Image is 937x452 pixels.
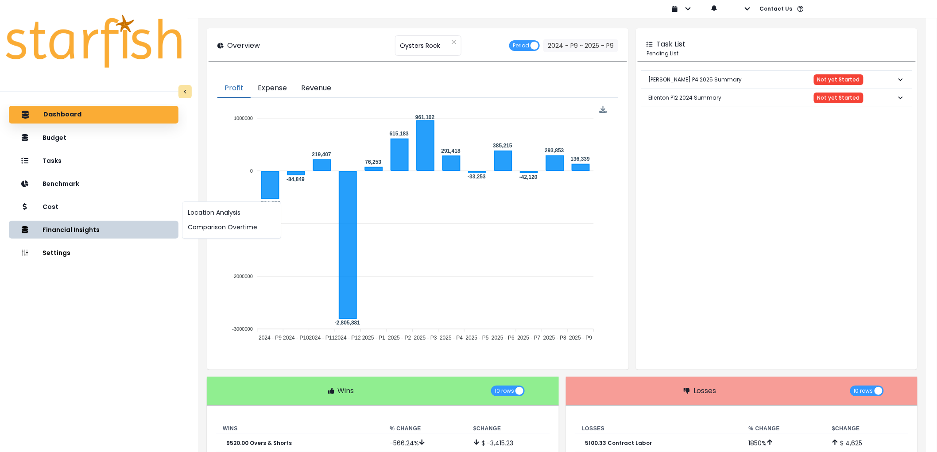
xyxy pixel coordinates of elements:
th: % Change [742,423,825,434]
th: % Change [383,423,466,434]
button: Benchmark [9,175,178,193]
p: 9520.00 Overs & Shorts [226,440,292,446]
span: Not yet Started [817,77,860,83]
p: Dashboard [43,111,81,119]
tspan: 2025 - P6 [492,335,515,341]
td: $ -3,415.23 [466,434,550,452]
p: Benchmark [43,180,79,188]
tspan: 2025 - P1 [362,335,385,341]
p: Wins [338,386,354,396]
p: Task List [656,39,685,50]
button: 2024 - P9 ~ 2025 - P9 [543,39,618,52]
p: Budget [43,134,66,142]
button: Budget [9,129,178,147]
tspan: -2000000 [232,274,253,279]
td: $ 4,625 [825,434,909,452]
div: Menu [600,106,607,113]
tspan: 2024 - P10 [283,335,309,341]
p: Losses [693,386,716,396]
button: Settings [9,244,178,262]
button: Dashboard [9,106,178,124]
tspan: 2025 - P8 [543,335,566,341]
button: Cost [9,198,178,216]
tspan: -3000000 [232,326,253,332]
tspan: 2025 - P3 [414,335,437,341]
button: Financial Insights [9,221,178,239]
button: Expense [251,79,294,98]
button: Location Analysis [182,206,281,220]
tspan: 2025 - P4 [440,335,463,341]
button: Profit [217,79,251,98]
p: Pending List [647,50,907,58]
td: -566.24 % [383,434,466,452]
button: Ellenton P12 2024 SummaryNot yet Started [641,89,912,107]
p: Cost [43,203,58,211]
button: Comparison Overtime [182,220,281,235]
tspan: 2025 - P9 [569,335,592,341]
p: Tasks [43,157,62,165]
button: Clear [451,38,457,46]
tspan: 2024 - P9 [259,335,282,341]
svg: close [451,39,457,45]
th: Losses [575,423,742,434]
p: [PERSON_NAME] P4 2025 Summary [648,69,742,91]
button: Revenue [294,79,338,98]
tspan: 2025 - P2 [388,335,411,341]
p: Ellenton P12 2024 Summary [648,87,721,109]
span: Oysters Rock [400,36,440,55]
th: $ Change [466,423,550,434]
th: Wins [216,423,383,434]
img: Download Profit [600,106,607,113]
tspan: 0 [250,168,253,174]
td: 1850 % [742,434,825,452]
tspan: 1000000 [234,116,253,121]
th: $ Change [825,423,909,434]
tspan: 2024 - P12 [335,335,361,341]
span: 10 rows [495,386,514,396]
span: Period [513,40,529,51]
p: Overview [227,40,260,51]
button: Tasks [9,152,178,170]
p: 5100.33 Contract Labor [585,440,652,446]
button: [PERSON_NAME] P4 2025 SummaryNot yet Started [641,71,912,89]
tspan: 2025 - P5 [466,335,489,341]
tspan: 2024 - P11 [309,335,335,341]
span: 10 rows [854,386,873,396]
tspan: 2025 - P7 [518,335,541,341]
span: Not yet Started [817,95,860,101]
